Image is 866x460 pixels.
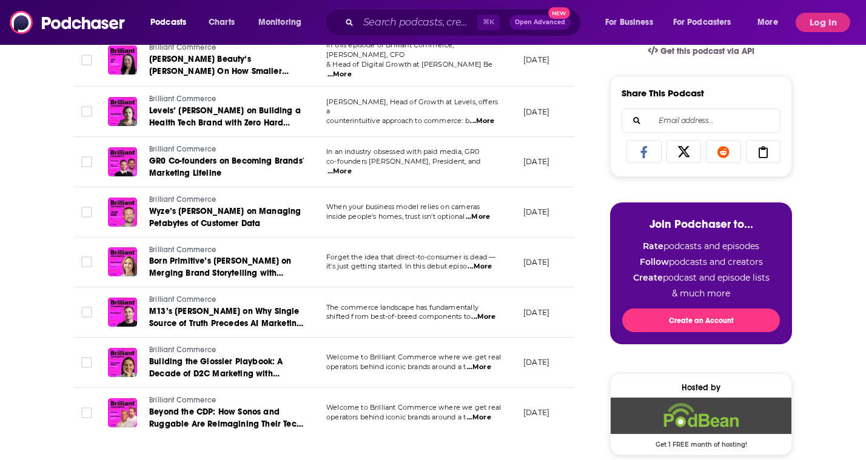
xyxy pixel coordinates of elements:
input: Search podcasts, credits, & more... [358,13,477,32]
button: open menu [749,13,793,32]
span: When your business model relies on cameras [326,202,480,211]
p: [DATE] [523,156,549,167]
span: ...More [467,413,491,422]
span: ⌘ K [477,15,500,30]
span: Toggle select row [81,106,92,117]
button: open menu [597,13,668,32]
span: Born Primitive’s [PERSON_NAME] on Merging Brand Storytelling with Performance Marketing [149,256,292,290]
p: [DATE] [523,55,549,65]
span: [PERSON_NAME] Beauty‘s [PERSON_NAME] On How Smaller Strategics Drive Beauty M&A (Not Big Corps) [149,54,298,101]
span: operators behind iconic brands around a t [326,362,466,371]
a: Levels’ [PERSON_NAME] on Building a Health Tech Brand with Zero Hard Selling [149,105,307,129]
span: M13’s [PERSON_NAME] on Why Single Source of Truth Precedes AI Marketing Success [149,306,303,341]
span: Levels’ [PERSON_NAME] on Building a Health Tech Brand with Zero Hard Selling [149,105,301,140]
span: Welcome to Brilliant Commerce where we get real [326,403,501,412]
span: For Podcasters [673,14,731,31]
p: [DATE] [523,357,549,367]
a: Charts [201,13,242,32]
a: Brilliant Commerce [149,345,307,356]
span: Brilliant Commerce [149,43,216,52]
span: The commerce landscape has fundamentally [326,303,478,312]
span: shifted from best-of-breed components to [326,312,471,321]
div: Search podcasts, credits, & more... [337,8,592,36]
span: ...More [466,212,490,222]
input: Email address... [632,109,770,132]
button: open menu [665,13,749,32]
span: ...More [327,167,352,176]
span: Building the Glossier Playbook: A Decade of D2C Marketing with [PERSON_NAME] [149,356,283,391]
strong: Follow [640,256,669,267]
p: [DATE] [523,107,549,117]
span: ...More [470,116,494,126]
span: Toggle select row [81,407,92,418]
a: Share on X/Twitter [666,140,702,163]
img: Podchaser - Follow, Share and Rate Podcasts [10,11,126,34]
div: Hosted by [611,382,791,393]
span: Beyond the CDP: How Sonos and Ruggable Are Reimagining Their Tech Stacks [149,407,303,441]
strong: Rate [643,241,663,252]
span: Charts [209,14,235,31]
a: Building the Glossier Playbook: A Decade of D2C Marketing with [PERSON_NAME] [149,356,307,380]
span: Get this podcast via API [660,46,754,56]
a: Brilliant Commerce [149,94,307,105]
strong: Create [633,272,663,283]
h3: Share This Podcast [622,87,704,99]
span: ...More [468,262,492,272]
h3: Join Podchaser to... [622,217,780,231]
button: open menu [142,13,202,32]
span: Get 1 FREE month of hosting! [611,434,791,448]
span: co-founders [PERSON_NAME], President, and [326,157,480,165]
span: Podcasts [150,14,186,31]
button: Log In [796,13,850,32]
span: GR0 Co-founders on Becoming Brands' Marketing Lifeline [149,156,304,178]
a: Brilliant Commerce [149,42,307,53]
span: In this episode of Brilliant Commerce, [PERSON_NAME], CFO [326,41,454,59]
span: ...More [467,362,491,372]
span: Toggle select row [81,207,92,218]
a: GR0 Co-founders on Becoming Brands' Marketing Lifeline [149,155,307,179]
span: ...More [471,312,495,322]
a: Wyze’s [PERSON_NAME] on Managing Petabytes of Customer Data [149,205,307,230]
span: Toggle select row [81,55,92,65]
span: it's just getting started. In this debut episo [326,262,467,270]
span: [PERSON_NAME], Head of Growth at Levels, offers a [326,98,498,116]
span: Brilliant Commerce [149,145,216,153]
span: counterintuitive approach to commerce: b [326,116,469,125]
span: Brilliant Commerce [149,295,216,304]
button: open menu [250,13,317,32]
li: podcasts and creators [622,256,780,267]
a: Born Primitive’s [PERSON_NAME] on Merging Brand Storytelling with Performance Marketing [149,255,307,279]
a: Brilliant Commerce [149,144,307,155]
span: Welcome to Brilliant Commerce where we get real [326,353,501,361]
span: Toggle select row [81,357,92,368]
span: Toggle select row [81,307,92,318]
button: Open AdvancedNew [509,15,571,30]
span: In an industry obsessed with paid media, GR0 [326,147,480,156]
a: Get this podcast via API [638,36,764,66]
a: Share on Facebook [626,140,662,163]
p: [DATE] [523,307,549,318]
span: Brilliant Commerce [149,396,216,404]
a: Podbean Deal: Get 1 FREE month of hosting! [611,398,791,447]
li: podcast and episode lists [622,272,780,283]
span: Brilliant Commerce [149,345,216,354]
span: More [757,14,778,31]
a: [PERSON_NAME] Beauty‘s [PERSON_NAME] On How Smaller Strategics Drive Beauty M&A (Not Big Corps) [149,53,307,78]
a: Brilliant Commerce [149,245,307,256]
span: Brilliant Commerce [149,195,216,204]
p: [DATE] [523,407,549,418]
span: New [548,7,570,19]
span: Forget the idea that direct-to-consumer is dead — [326,253,495,261]
span: ...More [327,70,352,79]
span: & Head of Digital Growth at [PERSON_NAME] Be [326,60,493,68]
span: Wyze’s [PERSON_NAME] on Managing Petabytes of Customer Data [149,206,301,228]
button: Create an Account [622,308,780,332]
li: podcasts and episodes [622,241,780,252]
a: Brilliant Commerce [149,395,307,406]
div: Search followers [622,108,780,133]
span: For Business [605,14,653,31]
span: Toggle select row [81,256,92,267]
img: Podbean Deal: Get 1 FREE month of hosting! [611,398,791,434]
span: Brilliant Commerce [149,95,216,103]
